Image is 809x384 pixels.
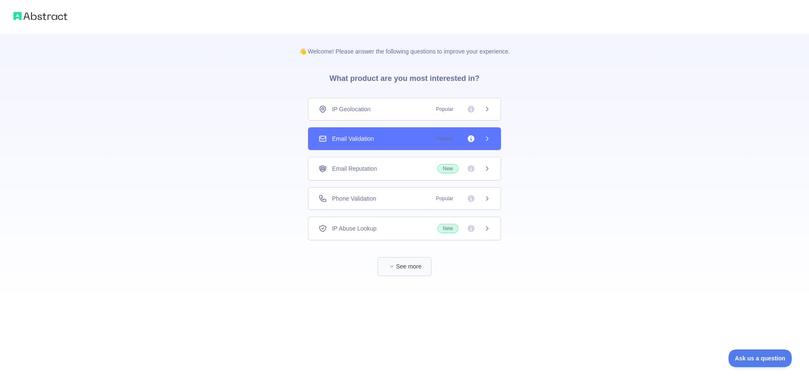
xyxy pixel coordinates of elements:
[332,105,371,113] span: IP Geolocation
[332,134,374,143] span: Email Validation
[332,224,377,233] span: IP Abuse Lookup
[378,257,431,276] button: See more
[316,56,493,98] h3: What product are you most interested in?
[437,224,458,233] span: New
[729,349,792,367] iframe: Toggle Customer Support
[437,164,458,173] span: New
[431,134,458,143] span: Popular
[332,194,376,203] span: Phone Validation
[13,10,67,22] img: Abstract logo
[431,105,458,113] span: Popular
[332,164,377,173] span: Email Reputation
[286,34,524,56] p: 👋 Welcome! Please answer the following questions to improve your experience.
[431,194,458,203] span: Popular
